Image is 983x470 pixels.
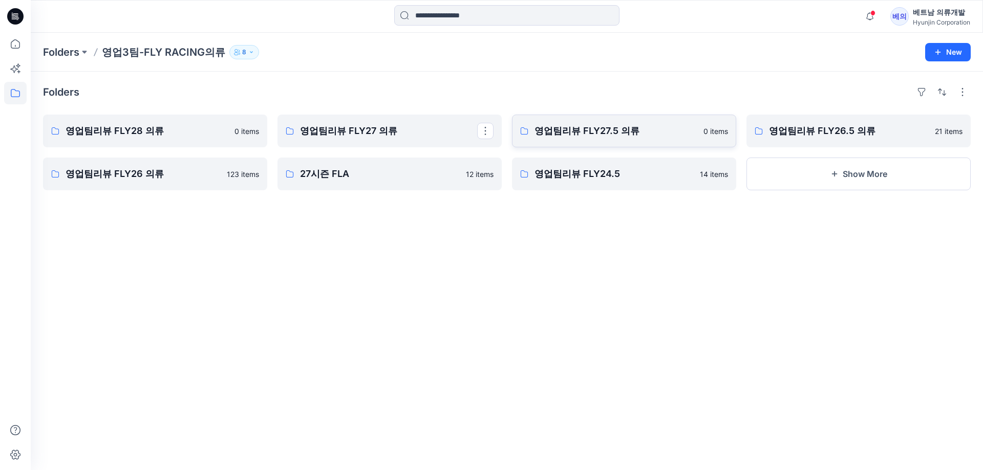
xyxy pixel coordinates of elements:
[769,124,929,138] p: 영업팀리뷰 FLY26.5 의류
[43,86,79,98] h4: Folders
[466,169,494,180] p: 12 items
[234,126,259,137] p: 0 items
[512,158,736,190] a: 영업팀리뷰 FLY24.514 items
[512,115,736,147] a: 영업팀리뷰 FLY27.5 의류0 items
[890,7,909,26] div: 베의
[925,43,971,61] button: New
[913,6,970,18] div: 베트남 의류개발
[242,47,246,58] p: 8
[43,115,267,147] a: 영업팀리뷰 FLY28 의류0 items
[229,45,259,59] button: 8
[43,45,79,59] a: Folders
[703,126,728,137] p: 0 items
[535,167,694,181] p: 영업팀리뷰 FLY24.5
[277,158,502,190] a: 27시즌 FLA12 items
[43,158,267,190] a: 영업팀리뷰 FLY26 의류123 items
[913,18,970,26] div: Hyunjin Corporation
[700,169,728,180] p: 14 items
[746,158,971,190] button: Show More
[102,45,225,59] p: 영업3팀-FLY RACING의류
[300,167,460,181] p: 27시즌 FLA
[277,115,502,147] a: 영업팀리뷰 FLY27 의류
[935,126,963,137] p: 21 items
[227,169,259,180] p: 123 items
[300,124,477,138] p: 영업팀리뷰 FLY27 의류
[66,124,228,138] p: 영업팀리뷰 FLY28 의류
[746,115,971,147] a: 영업팀리뷰 FLY26.5 의류21 items
[66,167,221,181] p: 영업팀리뷰 FLY26 의류
[535,124,697,138] p: 영업팀리뷰 FLY27.5 의류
